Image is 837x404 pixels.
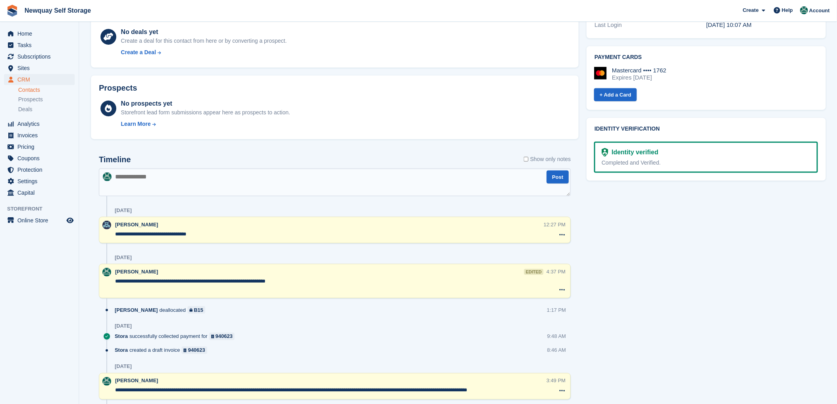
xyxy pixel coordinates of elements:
a: menu [4,118,75,129]
span: Stora [115,333,128,340]
span: Storefront [7,205,79,213]
a: Newquay Self Storage [21,4,94,17]
div: Learn More [121,120,151,128]
div: Storefront lead form submissions appear here as prospects to action. [121,108,290,117]
h2: Payment cards [595,54,818,61]
a: menu [4,51,75,62]
span: Invoices [17,130,65,141]
span: Analytics [17,118,65,129]
span: Settings [17,176,65,187]
a: 940623 [209,333,235,340]
input: Show only notes [524,155,529,163]
a: Create a Deal [121,48,287,57]
div: 3:49 PM [547,377,566,385]
div: 940623 [216,333,233,340]
div: deallocated [115,306,209,314]
span: [PERSON_NAME] [115,306,158,314]
a: menu [4,74,75,85]
span: Sites [17,63,65,74]
a: menu [4,153,75,164]
a: menu [4,130,75,141]
span: Account [809,7,830,15]
div: Completed and Verified. [602,159,810,167]
div: edited [524,269,543,275]
time: 2023-09-14 09:07:41 UTC [706,21,752,28]
a: menu [4,215,75,226]
span: [PERSON_NAME] [115,222,158,228]
div: 940623 [188,347,205,354]
span: Prospects [18,96,43,103]
a: Prospects [18,95,75,104]
img: JON [800,6,808,14]
a: menu [4,164,75,175]
h2: Timeline [99,155,131,164]
div: 12:27 PM [544,221,566,228]
div: Expires [DATE] [612,74,667,81]
a: menu [4,176,75,187]
div: Identity verified [608,148,658,157]
span: Pricing [17,141,65,152]
img: JON [102,268,111,277]
div: Create a Deal [121,48,156,57]
a: menu [4,187,75,198]
div: 4:37 PM [547,268,566,275]
span: Help [782,6,793,14]
a: menu [4,63,75,74]
img: JON [102,377,111,386]
a: + Add a Card [594,88,637,101]
img: Identity Verification Ready [602,148,608,157]
span: [PERSON_NAME] [115,378,158,384]
span: Stora [115,347,128,354]
span: Coupons [17,153,65,164]
div: No deals yet [121,27,287,37]
span: Home [17,28,65,39]
div: successfully collected payment for [115,333,239,340]
img: stora-icon-8386f47178a22dfd0bd8f6a31ec36ba5ce8667c1dd55bd0f319d3a0aa187defe.svg [6,5,18,17]
div: 1:17 PM [547,306,566,314]
a: Preview store [65,216,75,225]
a: menu [4,28,75,39]
img: Mastercard Logo [594,67,607,80]
span: CRM [17,74,65,85]
div: [DATE] [115,254,132,261]
a: menu [4,40,75,51]
span: Subscriptions [17,51,65,62]
span: [PERSON_NAME] [115,269,158,275]
span: Protection [17,164,65,175]
a: Contacts [18,86,75,94]
div: Create a deal for this contact from here or by converting a prospect. [121,37,287,45]
div: 9:48 AM [547,333,566,340]
span: Create [743,6,759,14]
a: 940623 [182,347,207,354]
a: Deals [18,105,75,114]
span: Deals [18,106,32,113]
div: 8:46 AM [547,347,566,354]
span: Capital [17,187,65,198]
div: [DATE] [115,207,132,214]
span: Online Store [17,215,65,226]
div: created a draft invoice [115,347,211,354]
a: Learn More [121,120,290,128]
a: menu [4,141,75,152]
div: B15 [194,306,203,314]
div: No prospects yet [121,99,290,108]
h2: Identity verification [595,126,818,132]
img: Colette Pearce [102,221,111,230]
button: Post [547,171,569,184]
label: Show only notes [524,155,571,163]
h2: Prospects [99,83,137,93]
img: JON [103,173,112,181]
div: Mastercard •••• 1762 [612,67,667,74]
a: B15 [187,306,205,314]
div: [DATE] [115,364,132,370]
div: [DATE] [115,323,132,330]
div: Last Login [595,21,706,30]
span: Tasks [17,40,65,51]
